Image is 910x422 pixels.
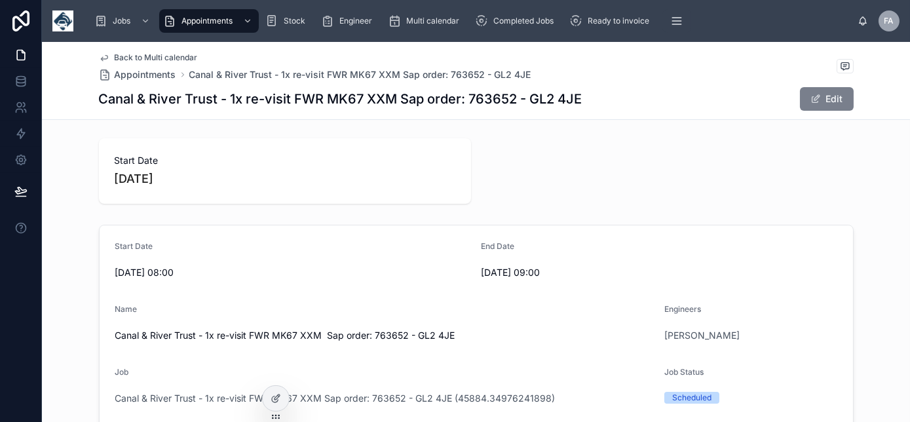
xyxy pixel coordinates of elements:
span: Engineer [339,16,372,26]
a: Appointments [99,68,176,81]
span: FA [884,16,894,26]
a: Completed Jobs [471,9,563,33]
span: Start Date [115,154,455,167]
a: [PERSON_NAME] [664,329,740,342]
span: Job Status [664,367,704,377]
div: scrollable content [84,7,858,35]
span: Name [115,304,138,314]
span: Start Date [115,241,153,251]
span: Stock [284,16,305,26]
span: Job [115,367,129,377]
a: Back to Multi calendar [99,52,198,63]
span: Appointments [115,68,176,81]
a: Ready to invoice [565,9,658,33]
div: Scheduled [672,392,711,404]
h1: Canal & River Trust - 1x re-visit FWR MK67 XXM Sap order: 763652 - GL2 4JE [99,90,582,108]
a: Multi calendar [384,9,468,33]
span: Ready to invoice [588,16,649,26]
span: Jobs [113,16,130,26]
a: Jobs [90,9,157,33]
a: Canal & River Trust - 1x re-visit FWR MK67 XXM Sap order: 763652 - GL2 4JE (45884.34976241898) [115,392,556,405]
a: Canal & River Trust - 1x re-visit FWR MK67 XXM Sap order: 763652 - GL2 4JE [189,68,531,81]
a: Engineer [317,9,381,33]
span: End Date [482,241,515,251]
span: Completed Jobs [493,16,554,26]
span: [DATE] 09:00 [482,266,837,279]
span: Appointments [181,16,233,26]
span: Multi calendar [406,16,459,26]
span: Engineers [664,304,701,314]
img: App logo [52,10,73,31]
a: Stock [261,9,314,33]
span: [DATE] 08:00 [115,266,471,279]
span: Canal & River Trust - 1x re-visit FWR MK67 XXM Sap order: 763652 - GL2 4JE [115,329,654,342]
button: Edit [800,87,854,111]
p: [DATE] [115,170,154,188]
a: Appointments [159,9,259,33]
span: Back to Multi calendar [115,52,198,63]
